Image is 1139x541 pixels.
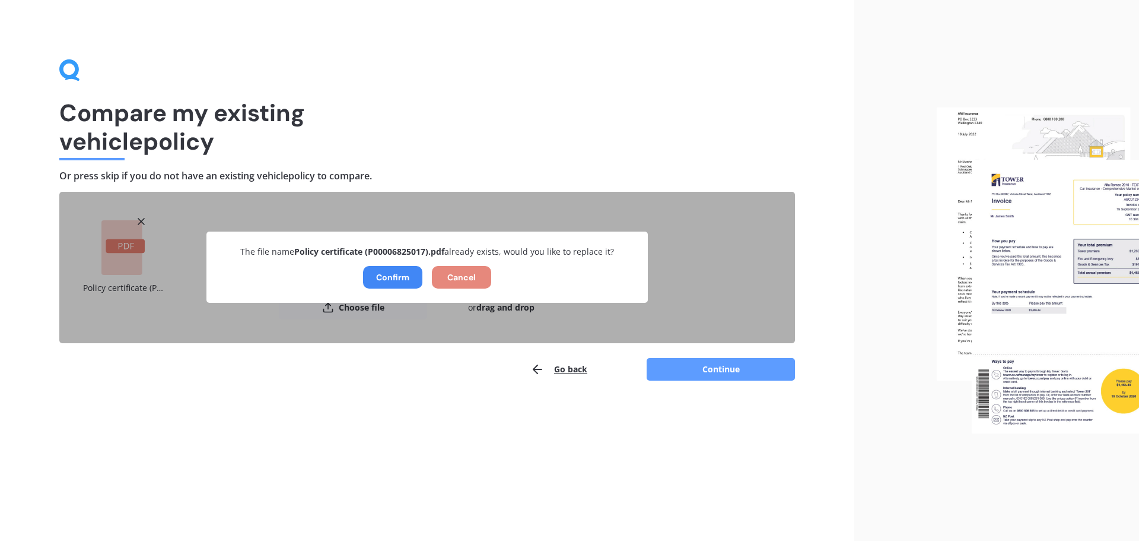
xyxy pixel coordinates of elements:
button: Continue [647,358,795,381]
h4: Or press skip if you do not have an existing vehicle policy to compare. [59,170,795,182]
img: files.webp [937,107,1139,434]
h1: Compare my existing vehicle policy [59,99,795,156]
b: Policy certificate (P00006825017).pdf [294,246,444,257]
button: Cancel [432,266,491,289]
p: The file name already exists, would you like to replace it? [221,246,634,258]
button: Go back [530,357,587,381]
button: Confirm [363,266,422,289]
